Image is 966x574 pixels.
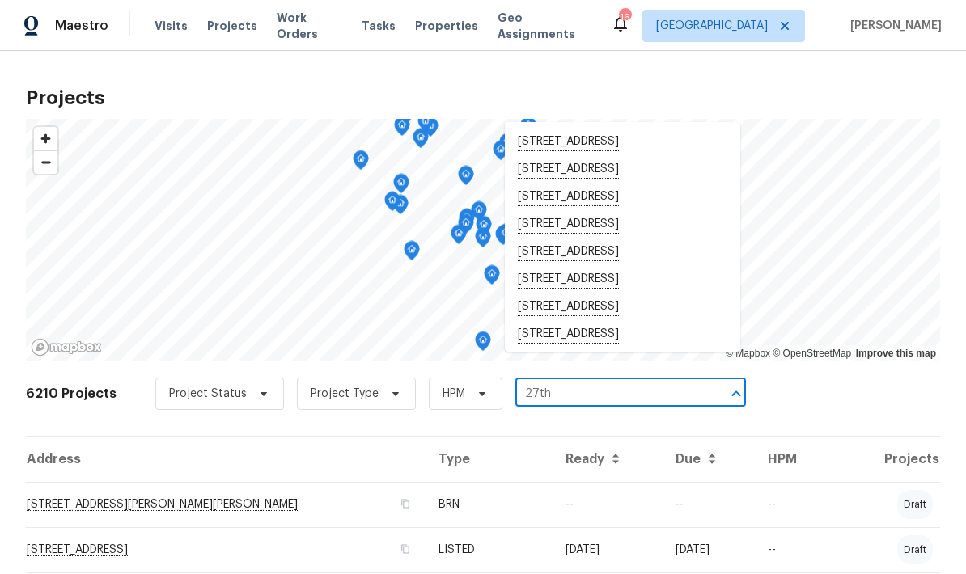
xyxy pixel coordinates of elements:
[897,490,933,519] div: draft
[398,496,413,511] button: Copy Address
[663,437,754,482] th: Due
[426,482,553,527] td: BRN
[726,348,770,359] a: Mapbox
[426,437,553,482] th: Type
[755,482,828,527] td: --
[311,386,379,402] span: Project Type
[362,20,396,32] span: Tasks
[663,482,754,527] td: --
[458,166,474,191] div: Map marker
[26,437,426,482] th: Address
[451,225,467,250] div: Map marker
[500,223,516,248] div: Map marker
[26,119,940,361] canvas: Map
[458,214,474,239] div: Map marker
[277,10,342,42] span: Work Orders
[663,527,754,572] td: [DATE]
[498,224,514,249] div: Map marker
[393,174,409,199] div: Map marker
[353,150,369,175] div: Map marker
[207,18,257,34] span: Projects
[415,18,478,34] span: Properties
[394,116,410,141] div: Map marker
[475,331,491,357] div: Map marker
[34,127,57,150] button: Zoom in
[31,338,102,357] a: Mapbox homepage
[755,437,828,482] th: HPM
[553,482,663,527] td: --
[844,18,942,34] span: [PERSON_NAME]
[392,195,409,220] div: Map marker
[26,386,117,402] h2: 6210 Projects
[426,527,553,572] td: LISTED
[26,90,940,106] h2: Projects
[459,209,475,234] div: Map marker
[34,151,57,174] span: Zoom out
[476,216,492,241] div: Map marker
[398,542,413,556] button: Copy Address
[484,265,500,290] div: Map marker
[619,10,630,26] div: 16
[897,535,933,564] div: draft
[553,437,663,482] th: Ready
[828,437,940,482] th: Projects
[656,18,768,34] span: [GEOGRAPHIC_DATA]
[443,386,465,402] span: HPM
[413,129,429,154] div: Map marker
[155,18,188,34] span: Visits
[498,10,591,42] span: Geo Assignments
[417,112,434,137] div: Map marker
[55,18,108,34] span: Maestro
[773,348,851,359] a: OpenStreetMap
[471,201,487,226] div: Map marker
[499,133,515,158] div: Map marker
[404,241,420,266] div: Map marker
[495,226,511,251] div: Map marker
[755,527,828,572] td: --
[475,228,491,253] div: Map marker
[856,348,936,359] a: Improve this map
[169,386,247,402] span: Project Status
[553,527,663,572] td: [DATE]
[515,382,701,407] input: Search projects
[384,192,400,217] div: Map marker
[493,141,509,166] div: Map marker
[34,150,57,174] button: Zoom out
[725,382,748,405] button: Close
